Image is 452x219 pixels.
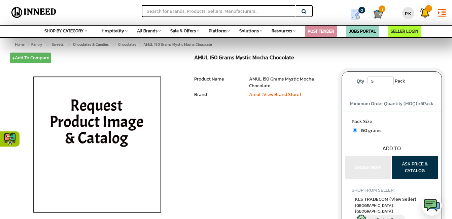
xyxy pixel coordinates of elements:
h1: AMUL 150 Grams Mystic Mocha Chocolate [194,55,332,62]
a: Add To Compare [10,53,51,63]
span: KLS TRADECOM [355,196,416,203]
li: : [235,91,249,98]
img: logo.png [423,197,440,214]
a: Chocolates & Candies [72,40,110,49]
img: Cart [373,9,383,19]
span: Platform [209,28,227,34]
span: 0 [358,7,365,13]
i: format_indent_increase [437,8,447,18]
label: Qty [353,76,368,86]
a: Home [14,40,26,49]
span: Pack [395,76,405,86]
span: All Brands [137,28,158,34]
li: Product Name [194,76,235,83]
span: Minimum Order Quantity (MOQ) = Pack [350,100,433,107]
a: Sweets [50,40,65,49]
span: SHOP BY CATEGORY [44,28,84,34]
div: PK [402,7,414,19]
a: Pantry [30,40,44,49]
span: 150 grams [357,127,382,134]
span: Add To Compare [12,54,49,61]
a: PK [400,2,417,22]
span: East Delhi [355,203,428,214]
span: Pantry [31,42,42,47]
a: format_indent_increase [433,2,450,22]
span: Chocolates & Candies [73,42,109,47]
li: : [235,76,249,83]
a: Support Tickets [417,2,433,20]
img: inneed-compare-icon.png [4,133,16,145]
h4: SHOP FROM SELLER: [352,188,431,193]
a: POST TENDER [308,28,334,34]
span: Solutions [239,28,259,34]
span: 1 [379,5,385,12]
span: > [139,40,142,49]
input: Search for Brands, Products, Sellers, Manufacturers... [142,5,295,17]
span: 5 [421,100,423,107]
label: Pack Size [352,118,431,127]
img: Inneed.Market [9,4,59,21]
span: Hospitality [102,28,124,34]
span: > [111,40,114,49]
li: AMUL 150 Grams Mystic Mocha Chocolate [249,76,332,89]
a: SELLER LOGIN [391,28,418,34]
span: > [27,42,29,47]
a: Amul (View Brand Store) [249,91,301,98]
a: JOBS PORTAL [349,28,376,34]
a: my Quotes 0 [343,7,373,22]
button: ASK PRICE & CATALOG [392,156,438,179]
span: Resources [272,28,292,34]
li: Brand [194,91,235,98]
a: Chocolates [117,40,138,49]
span: > [45,40,48,49]
span: Sale & Offers [170,28,196,34]
span: Sweets [52,42,64,47]
div: ADD TO [342,145,442,152]
a: Cart 1 [373,7,377,22]
span: Chocolates [118,42,136,47]
img: Support Tickets [420,7,430,18]
span: AMUL 150 Grams Mystic Mocha Chocolate [30,42,212,47]
img: Show My Quotes [350,9,360,20]
span: > [66,40,69,49]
